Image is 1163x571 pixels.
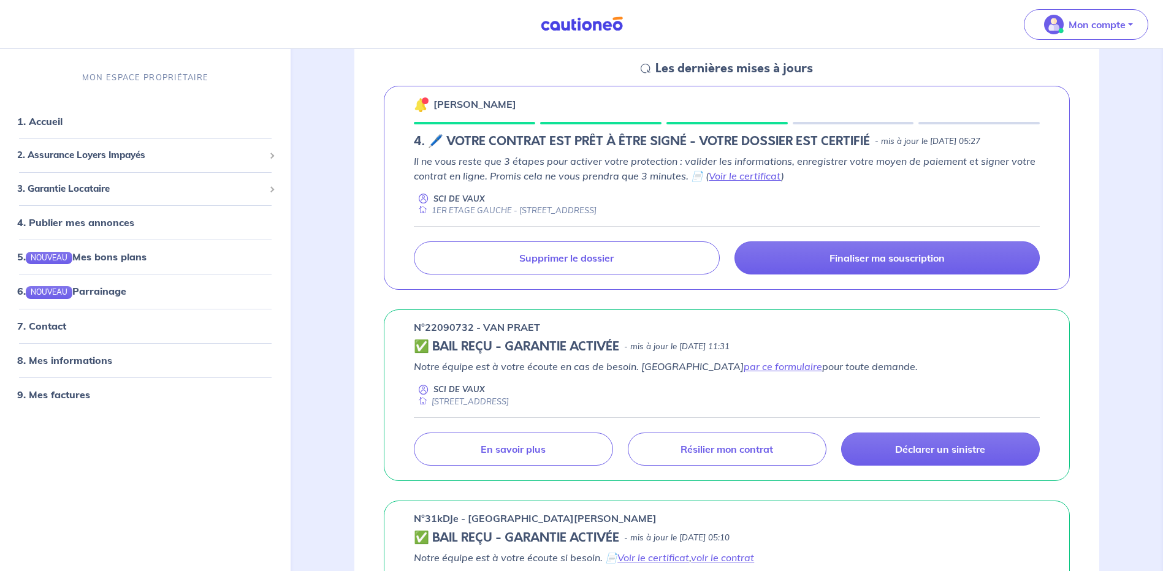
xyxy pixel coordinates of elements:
div: 4. Publier mes annonces [5,210,286,235]
span: 3. Garantie Locataire [17,182,264,196]
a: Déclarer un sinistre [841,433,1040,466]
div: 2. Assurance Loyers Impayés [5,143,286,167]
a: par ce formulaire [744,360,822,372]
a: Résilier mon contrat [628,433,826,466]
p: Mon compte [1069,17,1126,32]
p: Il ne vous reste que 3 étapes pour activer votre protection : valider les informations, enregistr... [414,154,1040,183]
p: - mis à jour le [DATE] 05:27 [875,135,980,148]
a: En savoir plus [414,433,612,466]
a: 4. Publier mes annonces [17,216,134,229]
h5: 4. 🖊️ VOTRE CONTRAT EST PRÊT À ÊTRE SIGNÉ - VOTRE DOSSIER EST CERTIFIÉ [414,134,870,149]
a: voir le contrat [691,551,754,564]
a: 1. Accueil [17,115,63,127]
div: 9. Mes factures [5,382,286,407]
p: SCI DE VAUX [433,384,485,395]
p: MON ESPACE PROPRIÉTAIRE [82,72,208,83]
div: state: CONTRACT-VALIDATED, Context: NEW,MAYBE-CERTIFICATE,ALONE,LESSOR-DOCUMENTS [414,531,1040,545]
div: state: CONTRACT-INFO-IN-PROGRESS, Context: NEW,CHOOSE-CERTIFICATE,ALONE,LESSOR-DOCUMENTS [414,134,1040,149]
a: 7. Contact [17,320,66,332]
a: Voir le certificat [617,551,689,564]
p: - mis à jour le [DATE] 11:31 [624,341,730,353]
div: 6.NOUVEAUParrainage [5,279,286,304]
p: Notre équipe est à votre écoute si besoin. 📄 , [414,550,1040,565]
div: 1. Accueil [5,109,286,134]
button: illu_account_valid_menu.svgMon compte [1024,9,1148,40]
p: Notre équipe est à votre écoute en cas de besoin. [GEOGRAPHIC_DATA] pour toute demande. [414,359,1040,374]
div: 8. Mes informations [5,348,286,372]
a: Supprimer le dossier [414,241,719,274]
p: Supprimer le dossier [519,252,614,264]
p: En savoir plus [481,443,546,455]
div: 5.NOUVEAUMes bons plans [5,244,286,269]
p: - mis à jour le [DATE] 05:10 [624,532,730,544]
a: 6.NOUVEAUParrainage [17,285,126,298]
h5: Les dernières mises à jours [655,61,813,76]
div: [STREET_ADDRESS] [414,396,509,407]
a: Voir le certificat [709,170,781,182]
div: 1ER ETAGE GAUCHE - [STREET_ADDRESS] [414,205,597,216]
h5: ✅ BAIL REÇU - GARANTIE ACTIVÉE [414,531,619,545]
p: Finaliser ma souscription [829,252,945,264]
img: 🔔 [414,97,429,112]
p: [PERSON_NAME] [433,97,516,112]
p: n°31kDJe - [GEOGRAPHIC_DATA][PERSON_NAME] [414,511,657,526]
div: 7. Contact [5,314,286,338]
a: 5.NOUVEAUMes bons plans [17,251,147,263]
a: 8. Mes informations [17,354,112,366]
p: n°22090732 - VAN PRAET [414,320,540,335]
div: 3. Garantie Locataire [5,177,286,201]
img: illu_account_valid_menu.svg [1044,15,1064,34]
a: Finaliser ma souscription [734,241,1040,274]
h5: ✅ BAIL REÇU - GARANTIE ACTIVÉE [414,339,619,354]
span: 2. Assurance Loyers Impayés [17,148,264,162]
div: state: CONTRACT-VALIDATED, Context: ,MAYBE-CERTIFICATE,,LESSOR-DOCUMENTS,IS-ODEALIM [414,339,1040,354]
p: Déclarer un sinistre [895,443,985,455]
img: Cautioneo [536,17,628,32]
a: 9. Mes factures [17,388,90,401]
p: Résilier mon contrat [681,443,773,455]
p: SCI DE VAUX [433,193,485,205]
